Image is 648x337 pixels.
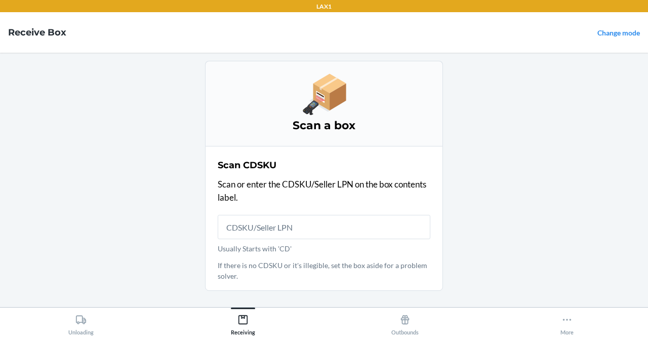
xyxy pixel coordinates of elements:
div: More [560,310,574,335]
button: More [486,308,648,335]
p: If there is no CDSKU or it's illegible, set the box aside for a problem solver. [218,260,430,281]
h3: Scan a box [218,118,430,134]
div: Receiving [231,310,255,335]
p: LAX1 [316,2,332,11]
input: Usually Starts with 'CD' [218,215,430,239]
h4: Receive Box [8,26,66,39]
div: Outbounds [391,310,419,335]
button: Receiving [162,308,324,335]
button: Outbounds [324,308,486,335]
p: Usually Starts with 'CD' [218,243,430,254]
p: Scan or enter the CDSKU/Seller LPN on the box contents label. [218,178,430,204]
div: Unloading [68,310,94,335]
h2: Scan CDSKU [218,159,276,172]
a: Change mode [597,28,640,37]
